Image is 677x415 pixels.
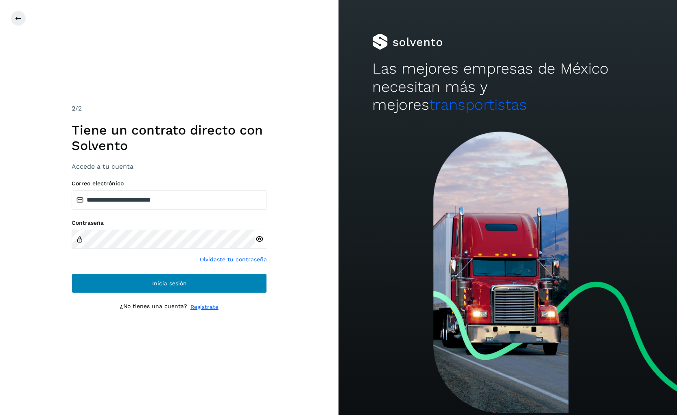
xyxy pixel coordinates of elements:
h2: Las mejores empresas de México necesitan más y mejores [372,60,643,114]
div: /2 [72,104,267,113]
h3: Accede a tu cuenta [72,163,267,170]
button: Inicia sesión [72,274,267,293]
span: 2 [72,104,75,112]
h1: Tiene un contrato directo con Solvento [72,122,267,154]
a: Olvidaste tu contraseña [200,255,267,264]
label: Contraseña [72,219,267,226]
label: Correo electrónico [72,180,267,187]
p: ¿No tienes una cuenta? [120,303,187,311]
a: Regístrate [190,303,218,311]
span: Inicia sesión [152,280,187,286]
span: transportistas [429,96,527,113]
